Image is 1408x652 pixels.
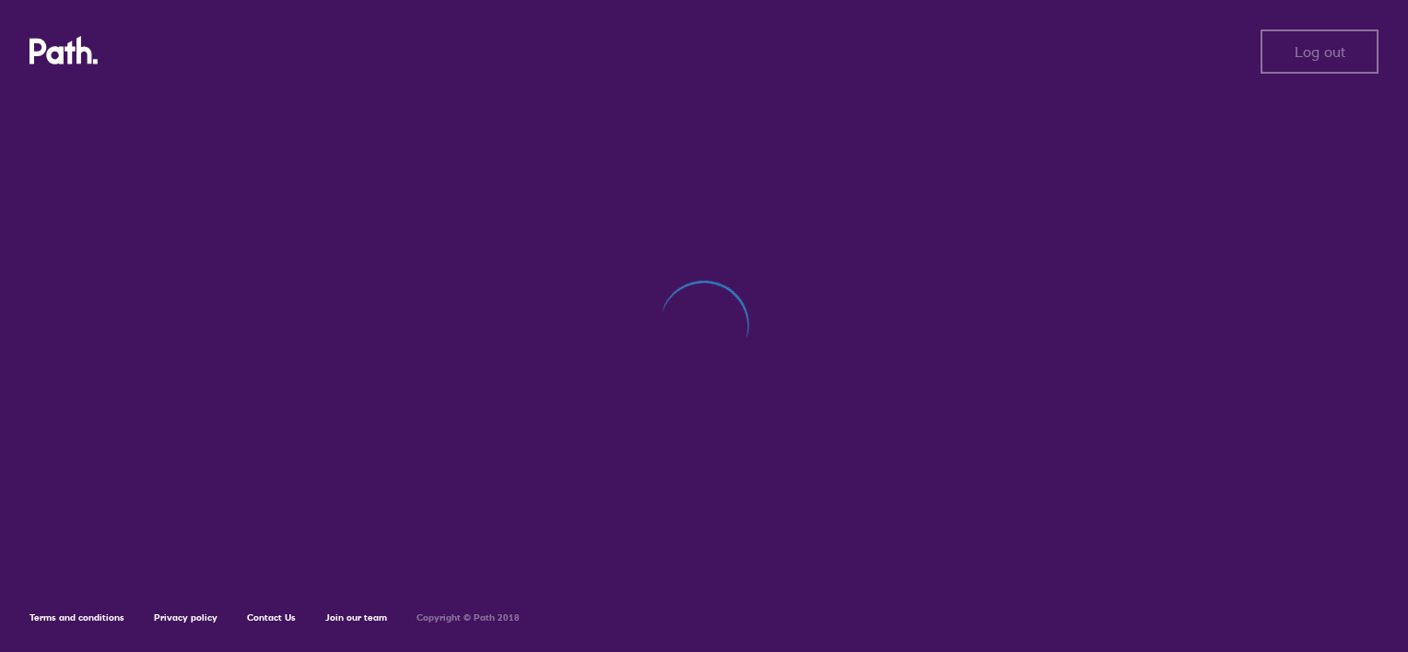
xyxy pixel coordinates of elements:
[154,611,217,623] a: Privacy policy
[29,611,124,623] a: Terms and conditions
[1261,29,1379,74] button: Log out
[417,612,520,623] h6: Copyright © Path 2018
[1295,43,1345,60] span: Log out
[325,611,387,623] a: Join our team
[247,611,296,623] a: Contact Us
